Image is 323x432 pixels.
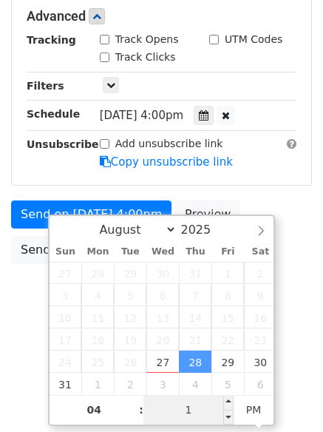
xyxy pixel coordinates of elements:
[175,200,240,229] a: Preview
[211,328,244,351] span: August 22, 2025
[146,373,179,395] span: September 3, 2025
[179,351,211,373] span: August 28, 2025
[179,262,211,284] span: July 31, 2025
[146,247,179,257] span: Wed
[81,373,114,395] span: September 1, 2025
[249,361,323,432] iframe: Chat Widget
[27,80,64,92] strong: Filters
[244,373,276,395] span: September 6, 2025
[11,236,123,264] a: Send Test Email
[179,306,211,328] span: August 14, 2025
[146,306,179,328] span: August 13, 2025
[211,373,244,395] span: September 5, 2025
[27,34,76,46] strong: Tracking
[81,262,114,284] span: July 28, 2025
[244,262,276,284] span: August 2, 2025
[146,351,179,373] span: August 27, 2025
[177,223,230,237] input: Year
[114,351,146,373] span: August 26, 2025
[11,200,171,229] a: Send on [DATE] 4:00pm
[114,284,146,306] span: August 5, 2025
[211,306,244,328] span: August 15, 2025
[179,373,211,395] span: September 4, 2025
[211,351,244,373] span: August 29, 2025
[225,32,282,47] label: UTM Codes
[114,262,146,284] span: July 29, 2025
[146,284,179,306] span: August 6, 2025
[27,108,80,120] strong: Schedule
[81,247,114,257] span: Mon
[234,395,274,425] span: Click to toggle
[27,138,99,150] strong: Unsubscribe
[50,247,82,257] span: Sun
[114,247,146,257] span: Tue
[115,32,179,47] label: Track Opens
[81,306,114,328] span: August 11, 2025
[211,247,244,257] span: Fri
[179,284,211,306] span: August 7, 2025
[114,328,146,351] span: August 19, 2025
[179,247,211,257] span: Thu
[50,373,82,395] span: August 31, 2025
[27,8,296,24] h5: Advanced
[100,109,183,122] span: [DATE] 4:00pm
[100,155,233,169] a: Copy unsubscribe link
[143,395,234,425] input: Minute
[114,373,146,395] span: September 2, 2025
[50,328,82,351] span: August 17, 2025
[244,247,276,257] span: Sat
[50,351,82,373] span: August 24, 2025
[50,395,140,425] input: Hour
[139,395,143,425] span: :
[115,50,176,65] label: Track Clicks
[244,284,276,306] span: August 9, 2025
[146,328,179,351] span: August 20, 2025
[211,262,244,284] span: August 1, 2025
[244,328,276,351] span: August 23, 2025
[179,328,211,351] span: August 21, 2025
[115,136,223,152] label: Add unsubscribe link
[50,284,82,306] span: August 3, 2025
[244,351,276,373] span: August 30, 2025
[146,262,179,284] span: July 30, 2025
[114,306,146,328] span: August 12, 2025
[81,328,114,351] span: August 18, 2025
[81,284,114,306] span: August 4, 2025
[211,284,244,306] span: August 8, 2025
[244,306,276,328] span: August 16, 2025
[50,262,82,284] span: July 27, 2025
[81,351,114,373] span: August 25, 2025
[50,306,82,328] span: August 10, 2025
